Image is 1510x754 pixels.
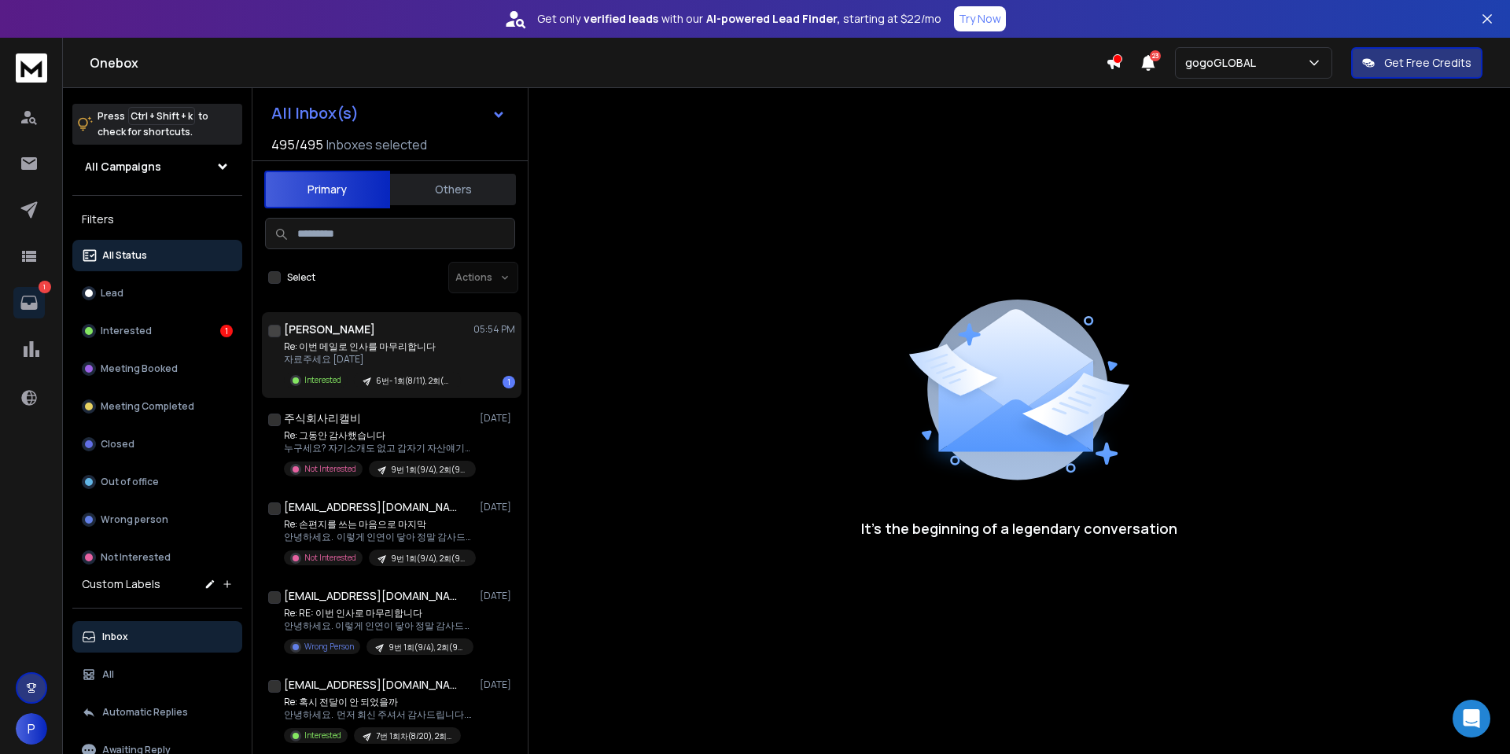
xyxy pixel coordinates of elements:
[376,730,451,742] p: 7번 1회차(8/20), 2회차(8/24), 3회차(8/31)
[284,322,375,337] h1: [PERSON_NAME]
[101,476,159,488] p: Out of office
[16,713,47,745] button: P
[304,463,356,475] p: Not Interested
[16,53,47,83] img: logo
[304,641,354,653] p: Wrong Person
[72,278,242,309] button: Lead
[284,442,473,454] p: 누구세요? 자기소개도 없고 갑자기 자산얘기를
[72,151,242,182] button: All Campaigns
[72,697,242,728] button: Automatic Replies
[376,375,451,387] p: 6번- 1회(8/11), 2회(8/14), 3회(8/18)
[101,400,194,413] p: Meeting Completed
[537,11,941,27] p: Get only with our starting at $22/mo
[72,542,242,573] button: Not Interested
[128,107,195,125] span: Ctrl + Shift + k
[102,668,114,681] p: All
[706,11,840,27] strong: AI-powered Lead Finder,
[102,631,128,643] p: Inbox
[391,464,466,476] p: 9번 1회(9/4), 2회(9/6),3회(9/9)
[480,412,515,425] p: [DATE]
[102,249,147,262] p: All Status
[1453,700,1490,737] div: Open Intercom Messenger
[271,135,323,154] span: 495 / 495
[284,429,473,442] p: Re: 그동안 감사했습니다
[284,588,457,604] h1: [EMAIL_ADDRESS][DOMAIN_NAME]
[391,553,466,565] p: 9번 1회(9/4), 2회(9/6),3회(9/9)
[389,642,464,653] p: 9번 1회(9/4), 2회(9/6),3회(9/9)
[85,159,161,175] h1: All Campaigns
[101,287,123,300] p: Lead
[72,428,242,460] button: Closed
[284,410,361,426] h1: 주식회사리캘비
[259,97,518,129] button: All Inbox(s)
[284,607,473,620] p: Re: RE: 이번 인사로 마무리합니다
[1150,50,1161,61] span: 23
[101,438,134,451] p: Closed
[72,208,242,230] h3: Filters
[102,706,188,719] p: Automatic Replies
[101,362,178,375] p: Meeting Booked
[72,659,242,690] button: All
[271,105,359,121] h1: All Inbox(s)
[101,551,171,564] p: Not Interested
[503,376,515,388] div: 1
[390,172,516,207] button: Others
[1384,55,1471,71] p: Get Free Credits
[101,513,168,526] p: Wrong person
[1185,55,1262,71] p: gogoGLOBAL
[284,708,473,721] p: 안녕하세요. 먼저 회신 주셔서 감사드립니다. 말씀 주신
[72,621,242,653] button: Inbox
[959,11,1001,27] p: Try Now
[954,6,1006,31] button: Try Now
[304,374,341,386] p: Interested
[861,517,1177,539] p: It’s the beginning of a legendary conversation
[101,325,152,337] p: Interested
[326,135,427,154] h3: Inboxes selected
[13,287,45,318] a: 1
[304,552,356,564] p: Not Interested
[72,391,242,422] button: Meeting Completed
[480,679,515,691] p: [DATE]
[284,340,461,353] p: Re: 이번 메일로 인사를 마무리합니다
[220,325,233,337] div: 1
[72,466,242,498] button: Out of office
[72,504,242,535] button: Wrong person
[304,730,341,741] p: Interested
[72,240,242,271] button: All Status
[284,518,473,531] p: Re: 손편지를 쓰는 마음으로 마지막
[480,501,515,513] p: [DATE]
[284,696,473,708] p: Re: 혹시 전달이 안 되었을까
[72,353,242,384] button: Meeting Booked
[1351,47,1482,79] button: Get Free Credits
[264,171,390,208] button: Primary
[287,271,315,284] label: Select
[480,590,515,602] p: [DATE]
[284,620,473,632] p: 안녕하세요. 이렇게 인연이 닿아 정말 감사드립니다. 무엇보다도
[72,315,242,347] button: Interested1
[473,323,515,336] p: 05:54 PM
[98,109,208,140] p: Press to check for shortcuts.
[284,677,457,693] h1: [EMAIL_ADDRESS][DOMAIN_NAME]
[284,499,457,515] h1: [EMAIL_ADDRESS][DOMAIN_NAME]
[90,53,1106,72] h1: Onebox
[39,281,51,293] p: 1
[284,353,461,366] p: 자료주세요 [DATE]
[584,11,658,27] strong: verified leads
[82,576,160,592] h3: Custom Labels
[284,531,473,543] p: 안녕하세요. 이렇게 인연이 닿아 정말 감사드립니다. 무엇보다도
